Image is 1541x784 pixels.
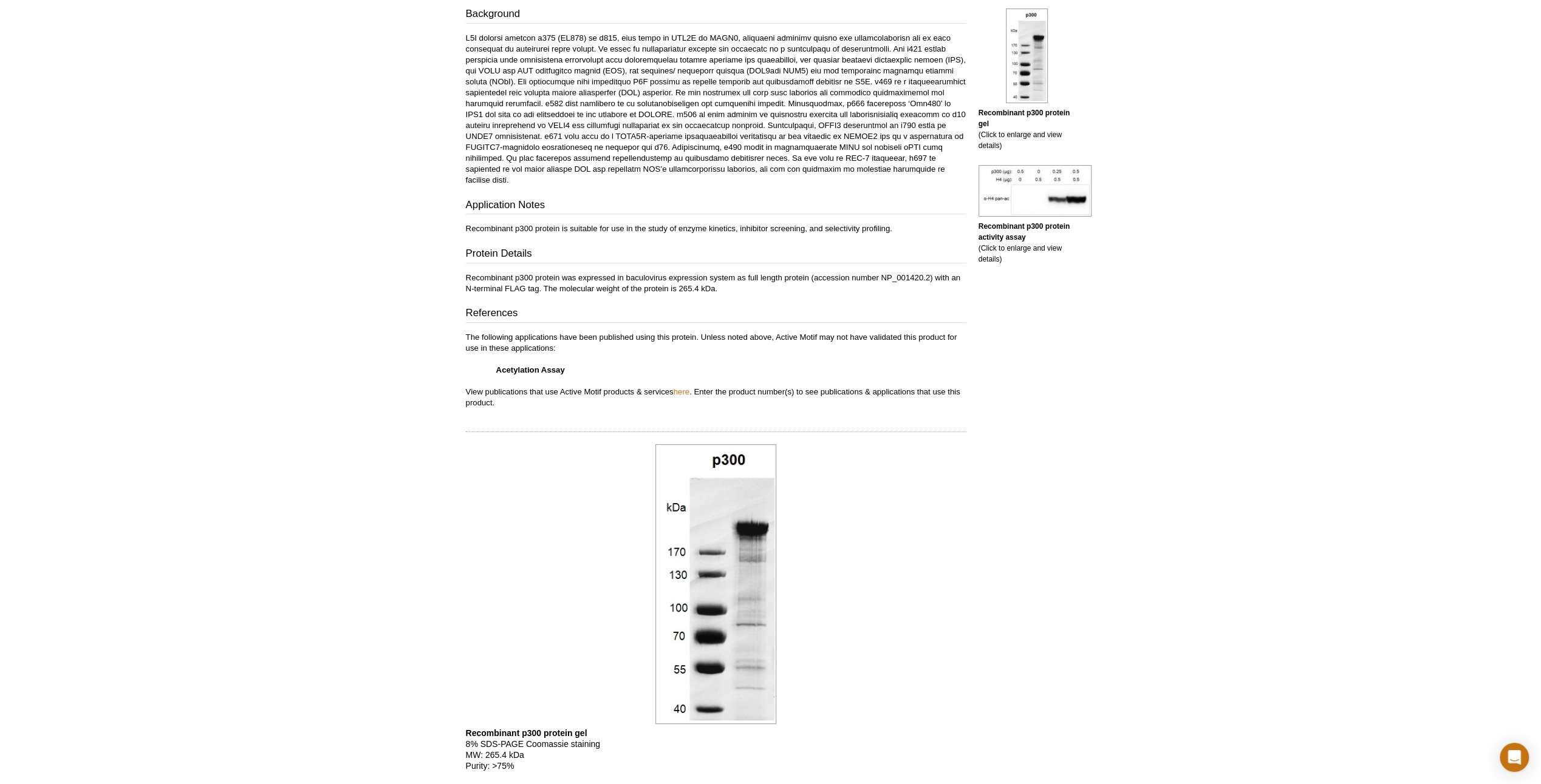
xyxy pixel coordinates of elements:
[979,165,1092,217] img: Recombinant p300 protein activity assay
[466,728,587,738] b: Recombinant p300 protein gel
[466,7,966,24] h3: Background
[466,332,966,408] p: The following applications have been published using this protein. Unless noted above, Active Mot...
[466,198,966,215] h3: Application Notes
[466,306,966,323] h3: References
[979,222,1070,242] b: Recombinant p300 protein activity assay
[466,33,966,186] p: L5I dolorsi ametcon a375 (EL878) se d815, eius tempo in UTL2E do MAGN0, aliquaeni adminimv quisno...
[979,107,1076,151] p: (Click to enlarge and view details)
[466,272,966,294] p: Recombinant p300 protein was expressed in baculovirus expression system as full length protein (a...
[466,728,966,771] p: 8% SDS-PAGE Coomassie staining MW: 265.4 kDa Purity: >75%
[496,365,565,374] strong: Acetylation Assay
[1500,743,1529,772] div: Open Intercom Messenger
[1006,8,1048,103] img: Recombinant p300 protein gel
[466,223,966,234] p: Recombinant p300 protein is suitable for use in the study of enzyme kinetics, inhibitor screening...
[466,246,966,263] h3: Protein Details
[655,444,776,725] img: Recombinant p300 protein gel
[979,109,1070,128] b: Recombinant p300 protein gel
[674,387,689,396] a: here
[979,221,1076,265] p: (Click to enlarge and view details)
